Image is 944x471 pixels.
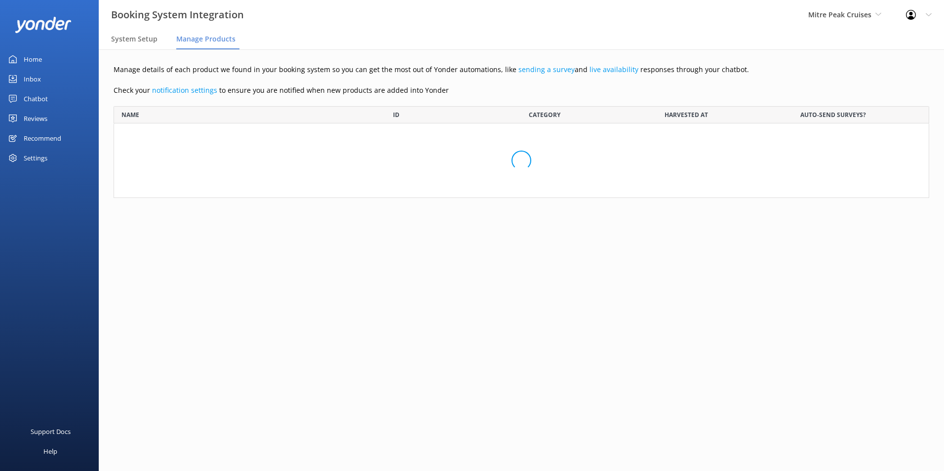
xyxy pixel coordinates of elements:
[152,85,217,95] a: notification settings
[114,64,929,75] p: Manage details of each product we found in your booking system so you can get the most out of Yon...
[800,110,866,119] span: AUTO-SEND SURVEYS?
[24,69,41,89] div: Inbox
[518,65,575,74] a: sending a survey
[24,89,48,109] div: Chatbot
[15,17,72,33] img: yonder-white-logo.png
[665,110,708,119] span: HARVESTED AT
[24,128,61,148] div: Recommend
[114,123,929,197] div: grid
[808,10,871,19] span: Mitre Peak Cruises
[24,49,42,69] div: Home
[24,148,47,168] div: Settings
[121,110,139,119] span: NAME
[111,7,244,23] h3: Booking System Integration
[393,110,399,119] span: ID
[590,65,638,74] a: live availability
[529,110,560,119] span: CATEGORY
[176,34,236,44] span: Manage Products
[43,441,57,461] div: Help
[31,422,71,441] div: Support Docs
[114,85,929,96] p: Check your to ensure you are notified when new products are added into Yonder
[111,34,157,44] span: System Setup
[24,109,47,128] div: Reviews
